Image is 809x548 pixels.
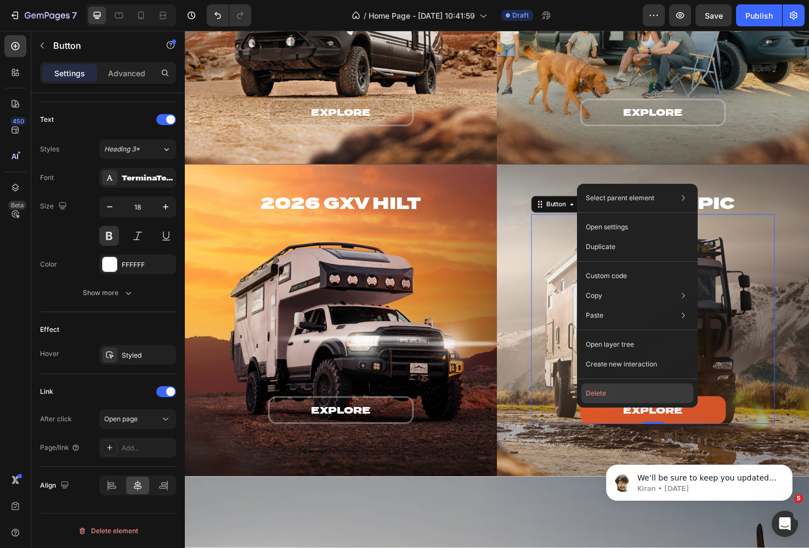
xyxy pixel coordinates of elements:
span: / [364,10,366,21]
iframe: Intercom notifications message [590,442,809,518]
div: Hover [40,349,59,359]
div: Text [40,115,54,125]
span: 5 [794,494,803,503]
div: After click [40,414,72,424]
p: Open settings [586,222,628,232]
div: Show more [83,287,134,298]
div: FFFFFF [122,260,173,270]
div: Size [40,199,69,214]
div: Undo/Redo [207,4,251,26]
div: Styles [40,144,59,154]
button: 7 [4,4,82,26]
p: Paste [586,310,603,320]
p: Settings [54,67,85,79]
span: Draft [512,10,529,20]
button: Open page [99,409,176,429]
span: Save [705,11,723,20]
p: Duplicate [586,242,615,252]
p: Copy [586,291,602,301]
button: Show more [40,283,176,303]
p: explore [462,80,525,93]
p: Open layer tree [586,340,634,349]
button: <p>explore</p> [417,72,571,101]
div: 450 [10,117,26,126]
button: <p>explore</p> [417,386,571,415]
span: Home Page - [DATE] 10:41:59 [369,10,475,21]
div: Styled [122,351,173,360]
button: Publish [736,4,782,26]
p: 7 [72,9,77,22]
p: Button [53,39,146,52]
div: Add... [122,443,173,453]
p: Advanced [108,67,145,79]
div: Delete element [78,524,138,538]
iframe: Design area [185,31,809,548]
p: explore [462,394,525,406]
span: Heading 3* [104,144,140,154]
span: Open page [104,415,138,423]
div: TerminaTest [122,173,173,183]
p: explore [133,394,196,406]
p: Custom code [586,271,627,281]
div: Font [40,173,54,183]
h2: 2026 GXV HILT [36,171,293,194]
button: <p>explore</p> [88,386,242,415]
div: Beta [8,201,26,210]
p: Select parent element [586,193,654,203]
div: Color [40,259,57,269]
iframe: Intercom live chat [772,511,798,537]
div: Align [40,478,71,493]
div: Page/link [40,443,80,453]
h2: 2026 GXV EPIC [365,171,622,194]
button: Delete [581,383,693,403]
p: Create new interaction [586,359,657,370]
div: Link [40,387,53,397]
div: Effect [40,325,59,335]
div: Button [379,178,404,188]
button: Delete element [40,522,176,540]
button: Save [695,4,732,26]
button: <p>explore</p> [88,72,242,101]
div: Publish [745,10,773,21]
p: explore [133,80,196,93]
button: Heading 3* [99,139,176,159]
